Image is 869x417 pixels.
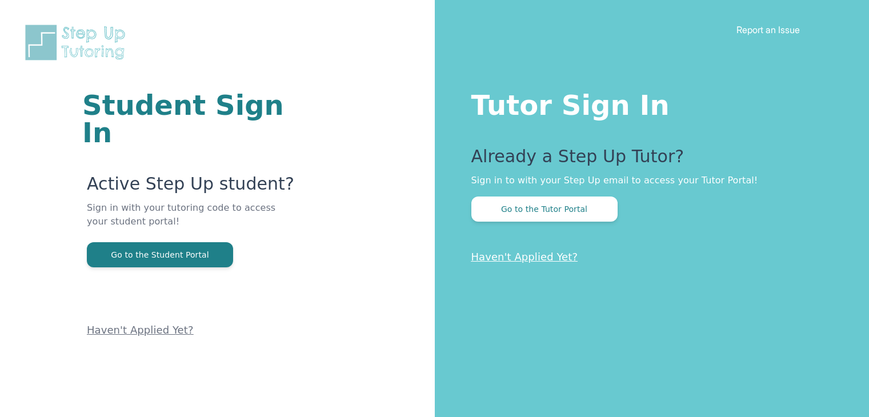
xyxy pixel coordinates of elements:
a: Go to the Student Portal [87,249,233,260]
p: Active Step Up student? [87,174,298,201]
a: Go to the Tutor Portal [471,203,618,214]
img: Step Up Tutoring horizontal logo [23,23,133,62]
p: Sign in to with your Step Up email to access your Tutor Portal! [471,174,824,187]
h1: Student Sign In [82,91,298,146]
button: Go to the Tutor Portal [471,197,618,222]
a: Haven't Applied Yet? [87,324,194,336]
a: Haven't Applied Yet? [471,251,578,263]
p: Sign in with your tutoring code to access your student portal! [87,201,298,242]
button: Go to the Student Portal [87,242,233,267]
p: Already a Step Up Tutor? [471,146,824,174]
a: Report an Issue [736,24,800,35]
h1: Tutor Sign In [471,87,824,119]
